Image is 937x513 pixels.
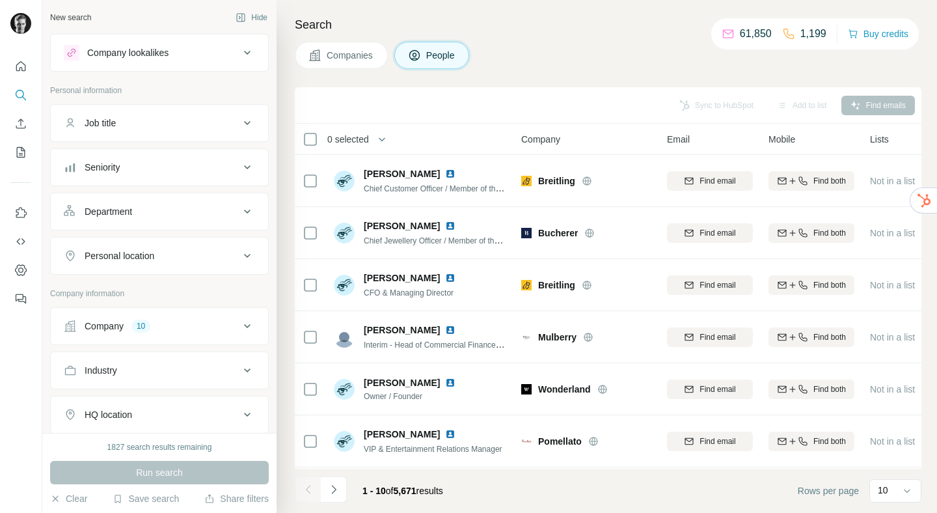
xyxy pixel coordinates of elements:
[768,432,854,451] button: Find both
[334,275,355,296] img: Avatar
[870,332,915,342] span: Not in a list
[768,327,854,347] button: Find both
[699,227,735,239] span: Find email
[85,320,124,333] div: Company
[362,486,386,496] span: 1 - 10
[364,235,558,245] span: Chief Jewellery Officer / Member of the Executive Board
[521,436,532,447] img: Logo of Pomellato
[364,324,440,337] span: [PERSON_NAME]
[364,391,461,402] span: Owner / Founder
[870,133,889,146] span: Lists
[364,183,559,193] span: Chief Customer Officer / Member of the Executive Board
[386,486,394,496] span: of
[50,85,269,96] p: Personal information
[521,332,532,342] img: Logo of Mulberry
[813,175,846,187] span: Find both
[50,12,91,23] div: New search
[327,133,369,146] span: 0 selected
[813,436,846,447] span: Find both
[334,223,355,243] img: Avatar
[667,133,690,146] span: Email
[667,223,753,243] button: Find email
[51,311,268,342] button: Company10
[445,378,455,388] img: LinkedIn logo
[426,49,456,62] span: People
[538,174,575,187] span: Breitling
[51,240,268,271] button: Personal location
[85,117,116,130] div: Job title
[51,399,268,430] button: HQ location
[364,376,440,389] span: [PERSON_NAME]
[768,223,854,243] button: Find both
[51,355,268,386] button: Industry
[85,249,154,262] div: Personal location
[848,25,908,43] button: Buy credits
[10,141,31,164] button: My lists
[364,445,502,454] span: VIP & Entertainment Relations Manager
[878,484,888,497] p: 10
[394,486,416,496] span: 5,671
[667,275,753,295] button: Find email
[445,429,455,439] img: LinkedIn logo
[113,492,179,505] button: Save search
[107,441,212,453] div: 1827 search results remaining
[538,331,577,344] span: Mulberry
[538,279,575,292] span: Breitling
[334,431,355,452] img: Avatar
[699,383,735,395] span: Find email
[10,201,31,225] button: Use Surfe on LinkedIn
[87,46,169,59] div: Company lookalikes
[521,228,532,238] img: Logo of Bucherer
[667,432,753,451] button: Find email
[10,55,31,78] button: Quick start
[798,484,859,497] span: Rows per page
[10,83,31,107] button: Search
[813,383,846,395] span: Find both
[813,331,846,343] span: Find both
[10,230,31,253] button: Use Surfe API
[51,107,268,139] button: Job title
[321,477,347,503] button: Navigate to next page
[364,219,440,232] span: [PERSON_NAME]
[699,436,735,447] span: Find email
[334,327,355,348] img: Avatar
[364,271,440,284] span: [PERSON_NAME]
[870,384,915,395] span: Not in a list
[364,339,534,350] span: Interim - Head of Commercial Finance and FP&A
[538,383,591,396] span: Wonderland
[870,436,915,447] span: Not in a list
[740,26,772,42] p: 61,850
[813,227,846,239] span: Find both
[445,273,455,283] img: LinkedIn logo
[364,428,440,441] span: [PERSON_NAME]
[445,325,455,335] img: LinkedIn logo
[362,486,443,496] span: results
[699,279,735,291] span: Find email
[768,380,854,399] button: Find both
[85,408,132,421] div: HQ location
[768,171,854,191] button: Find both
[334,171,355,191] img: Avatar
[521,384,532,395] img: Logo of Wonderland
[870,228,915,238] span: Not in a list
[295,16,921,34] h4: Search
[813,279,846,291] span: Find both
[51,37,268,68] button: Company lookalikes
[51,152,268,183] button: Seniority
[10,258,31,282] button: Dashboard
[334,379,355,400] img: Avatar
[327,49,374,62] span: Companies
[10,112,31,135] button: Enrich CSV
[521,176,532,186] img: Logo of Breitling
[667,380,753,399] button: Find email
[204,492,269,505] button: Share filters
[10,287,31,311] button: Feedback
[445,221,455,231] img: LinkedIn logo
[667,171,753,191] button: Find email
[445,169,455,179] img: LinkedIn logo
[768,133,795,146] span: Mobile
[50,288,269,299] p: Company information
[768,275,854,295] button: Find both
[521,133,560,146] span: Company
[10,13,31,34] img: Avatar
